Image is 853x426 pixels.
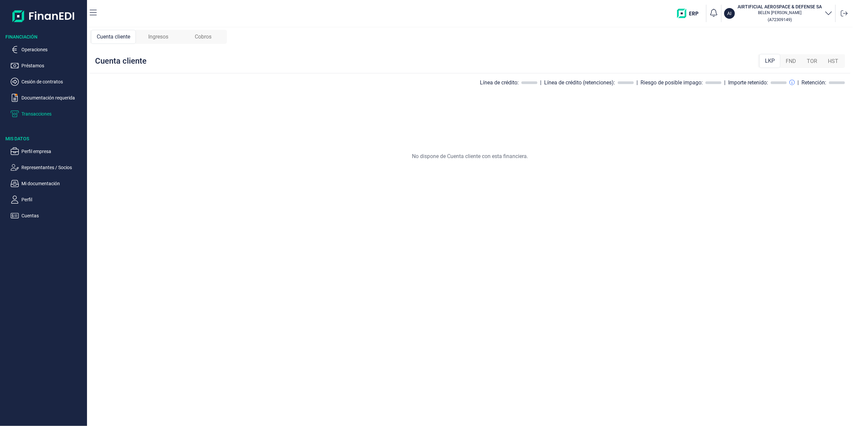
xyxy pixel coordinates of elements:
[540,79,541,87] div: |
[801,79,826,86] div: Retención:
[11,163,84,171] button: Representantes / Socios
[12,5,75,27] img: Logo de aplicación
[11,78,84,86] button: Cesión de contratos
[195,33,211,41] span: Cobros
[97,33,130,41] span: Cuenta cliente
[11,110,84,118] button: Transacciones
[21,110,84,118] p: Transacciones
[412,152,528,160] p: No dispone de Cuenta cliente con esta financiera.
[641,79,703,86] div: Riesgo de posible impago:
[11,196,84,204] button: Perfil
[759,54,780,68] div: LKP
[21,94,84,102] p: Documentación requerida
[21,163,84,171] p: Representantes / Socios
[21,78,84,86] p: Cesión de contratos
[768,17,792,22] small: Copiar cif
[823,55,844,68] div: HST
[21,180,84,188] p: Mi documentación
[765,57,775,65] span: LKP
[11,212,84,220] button: Cuentas
[91,30,136,44] div: Cuenta cliente
[828,57,838,65] span: HST
[807,57,817,65] span: TOR
[136,30,181,44] div: Ingresos
[801,55,823,68] div: TOR
[738,3,822,10] h3: AIRTIFICIAL AEROSPACE & DEFENSE SA
[21,46,84,54] p: Operaciones
[11,180,84,188] button: Mi documentación
[21,212,84,220] p: Cuentas
[677,9,703,18] img: erp
[21,196,84,204] p: Perfil
[21,147,84,155] p: Perfil empresa
[11,94,84,102] button: Documentación requerida
[738,10,822,15] p: BELEN [PERSON_NAME]
[11,46,84,54] button: Operaciones
[148,33,168,41] span: Ingresos
[786,57,796,65] span: FND
[780,55,801,68] div: FND
[728,10,732,17] p: AI
[797,79,799,87] div: |
[728,79,768,86] div: Importe retenido:
[636,79,638,87] div: |
[724,3,833,23] button: AIAIRTIFICIAL AEROSPACE & DEFENSE SABELEN [PERSON_NAME](A72309149)
[11,147,84,155] button: Perfil empresa
[480,79,519,86] div: Línea de crédito:
[181,30,226,44] div: Cobros
[11,62,84,70] button: Préstamos
[544,79,615,86] div: Línea de crédito (retenciones):
[95,56,147,66] div: Cuenta cliente
[21,62,84,70] p: Préstamos
[724,79,726,87] div: |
